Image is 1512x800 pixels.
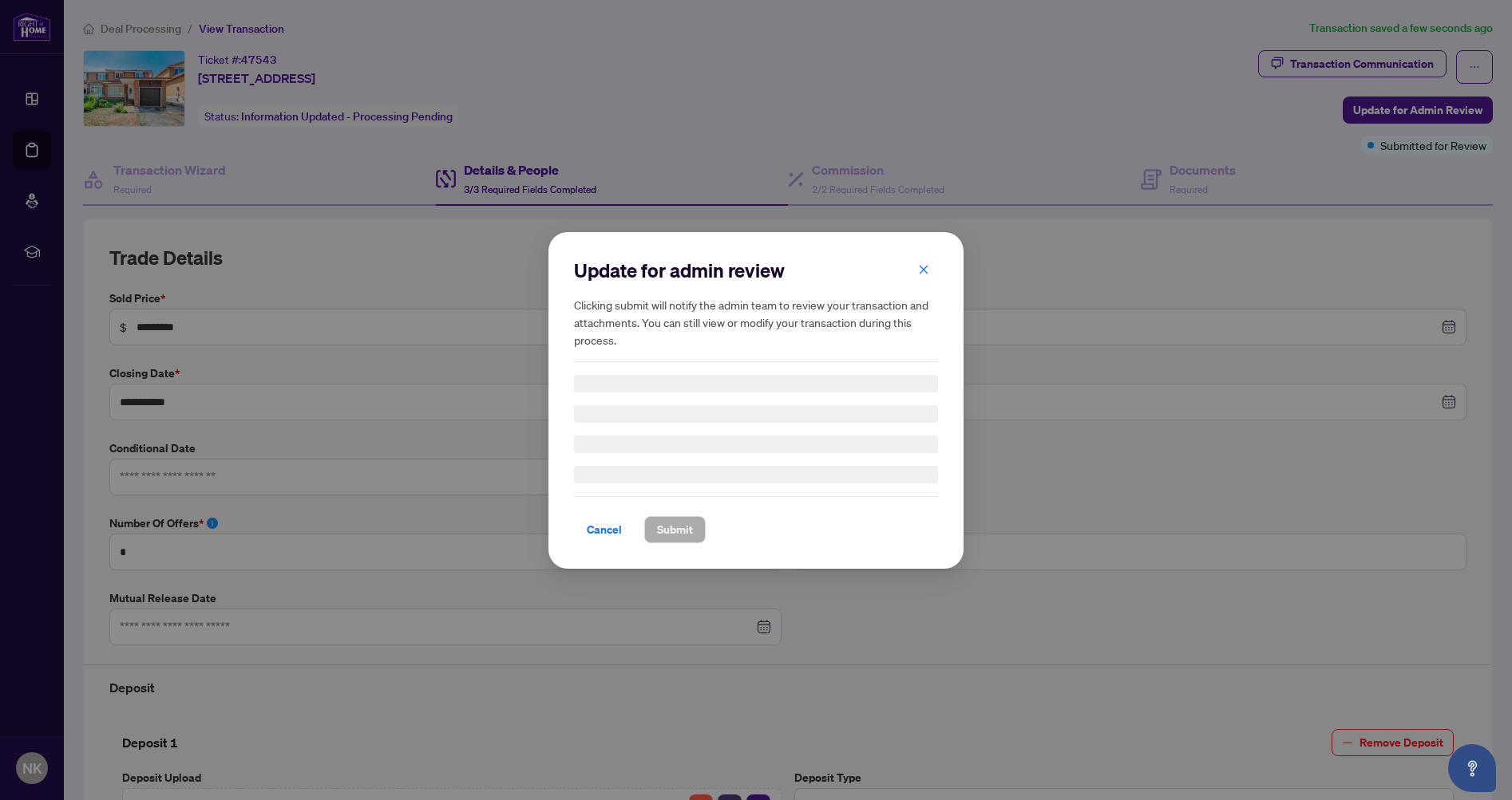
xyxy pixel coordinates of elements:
h5: Clicking submit will notify the admin team to review your transaction and attachments. You can st... [574,296,938,349]
h2: Update for admin review [574,258,938,283]
span: close [918,263,929,274]
span: Cancel [587,517,622,542]
button: Submit [644,516,706,543]
button: Cancel [574,516,635,543]
button: Open asap [1448,744,1496,792]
